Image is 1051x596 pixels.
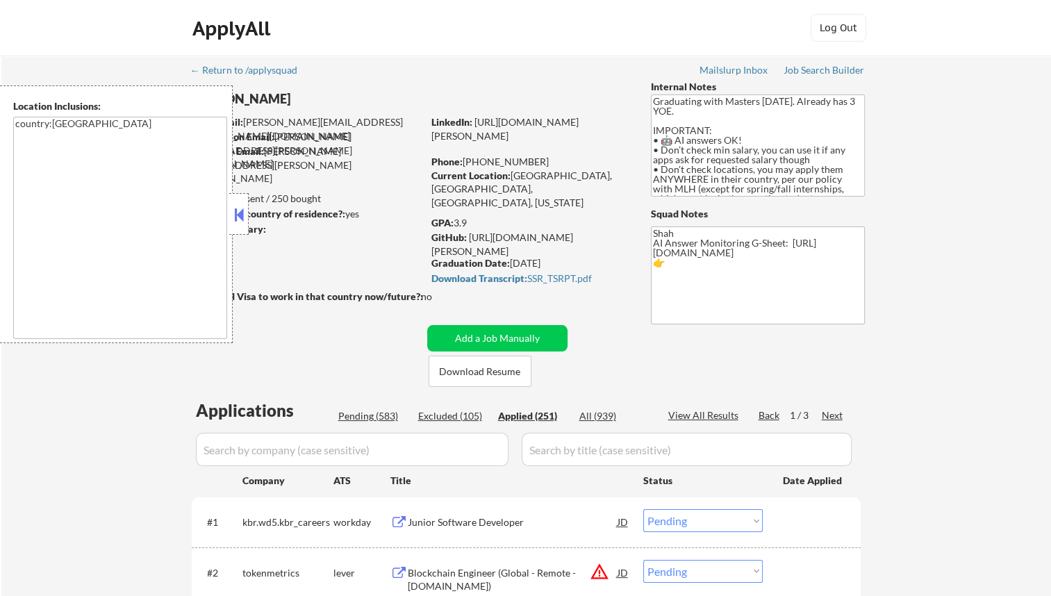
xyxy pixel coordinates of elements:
[192,17,274,40] div: ApplyAll
[190,65,311,78] a: ← Return to /applysquad
[590,562,609,581] button: warning_amber
[333,566,390,580] div: lever
[192,130,422,171] div: [PERSON_NAME][EMAIL_ADDRESS][PERSON_NAME][DOMAIN_NAME]
[822,408,844,422] div: Next
[207,515,231,529] div: #1
[207,566,231,580] div: #2
[431,273,624,287] a: Download Transcript:SSR_TSRPT.pdf
[429,356,531,387] button: Download Resume
[790,408,822,422] div: 1 / 3
[431,116,472,128] strong: LinkedIn:
[579,409,649,423] div: All (939)
[700,65,769,75] div: Mailslurp Inbox
[431,272,527,284] strong: Download Transcript:
[616,560,630,585] div: JD
[431,257,510,269] strong: Graduation Date:
[759,408,781,422] div: Back
[427,325,568,351] button: Add a Job Manually
[13,99,227,113] div: Location Inclusions:
[192,115,422,142] div: [PERSON_NAME][EMAIL_ADDRESS][PERSON_NAME][DOMAIN_NAME]
[668,408,743,422] div: View All Results
[431,216,630,230] div: 3.9
[784,65,865,78] a: Job Search Builder
[196,433,508,466] input: Search by company (case sensitive)
[408,515,618,529] div: Junior Software Developer
[431,156,463,167] strong: Phone:
[651,80,865,94] div: Internal Notes
[242,566,333,580] div: tokenmetrics
[643,467,763,492] div: Status
[431,231,467,243] strong: GitHub:
[431,169,511,181] strong: Current Location:
[333,515,390,529] div: workday
[418,409,488,423] div: Excluded (105)
[431,116,579,142] a: [URL][DOMAIN_NAME][PERSON_NAME]
[192,144,422,185] div: [PERSON_NAME][EMAIL_ADDRESS][PERSON_NAME][DOMAIN_NAME]
[431,155,628,169] div: [PHONE_NUMBER]
[784,65,865,75] div: Job Search Builder
[192,90,477,108] div: [PERSON_NAME]
[196,402,333,419] div: Applications
[431,231,573,257] a: [URL][DOMAIN_NAME][PERSON_NAME]
[522,433,852,466] input: Search by title (case sensitive)
[700,65,769,78] a: Mailslurp Inbox
[431,256,628,270] div: [DATE]
[242,515,333,529] div: kbr.wd5.kbr_careers
[498,409,568,423] div: Applied (251)
[390,474,630,488] div: Title
[431,274,624,283] div: SSR_TSRPT.pdf
[192,290,423,302] strong: Will need Visa to work in that country now/future?:
[431,217,454,229] strong: GPA:
[408,566,618,593] div: Blockchain Engineer (Global - Remote - [DOMAIN_NAME])
[421,290,461,304] div: no
[191,207,418,221] div: yes
[651,207,865,221] div: Squad Notes
[191,208,345,220] strong: Can work in country of residence?:
[338,409,408,423] div: Pending (583)
[333,474,390,488] div: ATS
[431,169,628,210] div: [GEOGRAPHIC_DATA], [GEOGRAPHIC_DATA], [GEOGRAPHIC_DATA], [US_STATE]
[811,14,866,42] button: Log Out
[783,474,844,488] div: Date Applied
[191,192,422,206] div: 251 sent / 250 bought
[242,474,333,488] div: Company
[616,509,630,534] div: JD
[190,65,311,75] div: ← Return to /applysquad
